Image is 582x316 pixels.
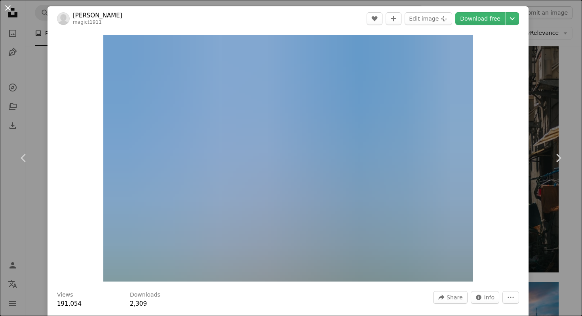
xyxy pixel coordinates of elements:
h3: Views [57,291,73,299]
a: Download free [455,12,505,25]
button: Choose download size [506,12,519,25]
button: More Actions [502,291,519,304]
span: Share [447,291,462,303]
button: Add to Collection [386,12,401,25]
h3: Downloads [130,291,160,299]
img: city near body of water under blue sky during daytime [103,35,473,282]
button: Stats about this image [471,291,500,304]
button: Edit image [405,12,452,25]
button: Like [367,12,382,25]
a: Next [534,120,582,196]
a: [PERSON_NAME] [73,11,122,19]
span: 191,054 [57,300,82,307]
span: 2,309 [130,300,147,307]
button: Share this image [433,291,467,304]
img: Go to Timo Volz's profile [57,12,70,25]
button: Zoom in on this image [103,35,473,282]
span: Info [484,291,495,303]
a: magict1911 [73,19,102,25]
